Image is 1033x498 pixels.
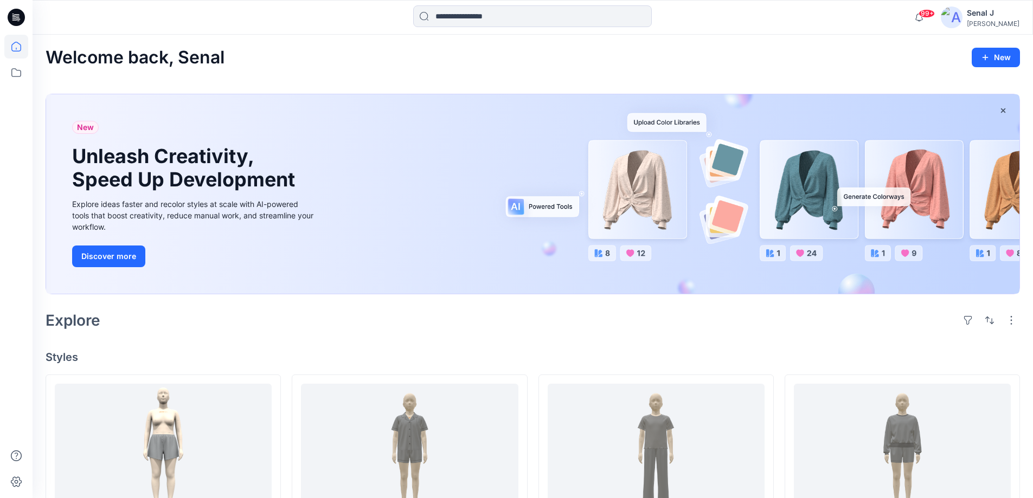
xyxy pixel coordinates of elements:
[72,198,316,232] div: Explore ideas faster and recolor styles at scale with AI-powered tools that boost creativity, red...
[967,7,1019,20] div: Senal J
[972,48,1020,67] button: New
[77,121,94,134] span: New
[72,145,300,191] h1: Unleash Creativity, Speed Up Development
[72,245,145,267] button: Discover more
[72,245,316,267] a: Discover more
[46,48,224,68] h2: Welcome back, Senal
[941,7,963,28] img: avatar
[46,312,100,329] h2: Explore
[919,9,935,18] span: 99+
[967,20,1019,28] div: [PERSON_NAME]
[46,351,1020,364] h4: Styles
